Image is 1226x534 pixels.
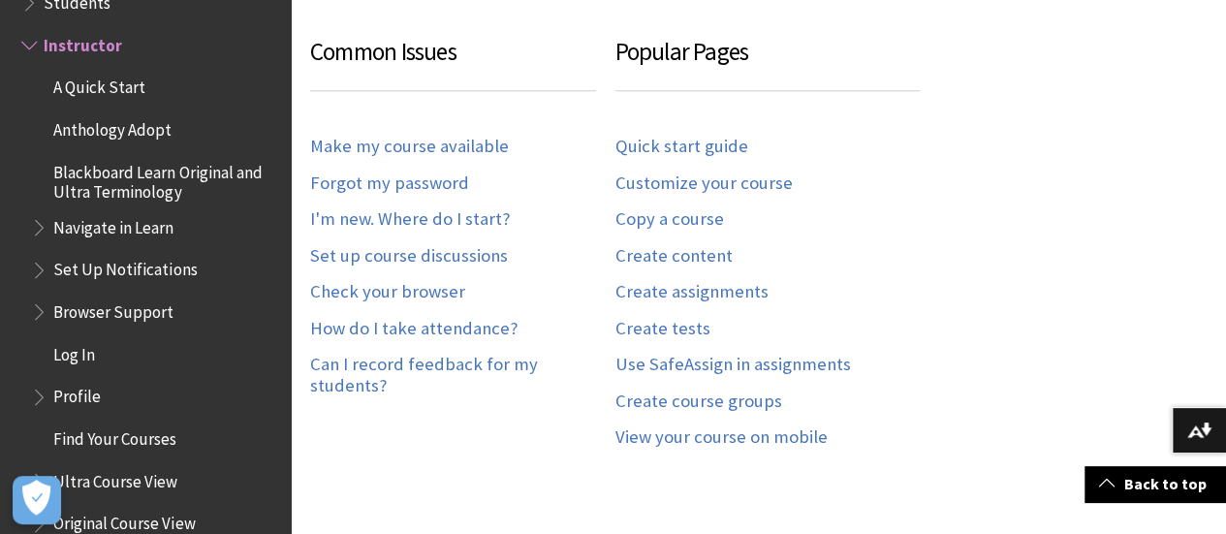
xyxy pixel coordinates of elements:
a: Create assignments [615,281,769,303]
span: Set Up Notifications [53,254,197,280]
a: Create content [615,245,733,267]
h3: Common Issues [310,34,596,91]
span: Profile [53,381,101,407]
a: Back to top [1085,466,1226,502]
a: Quick start guide [615,136,748,158]
a: Check your browser [310,281,465,303]
span: Ultra Course View [53,465,177,491]
a: Customize your course [615,173,793,195]
button: Open Preferences [13,476,61,524]
a: Set up course discussions [310,245,508,267]
a: Create tests [615,318,710,340]
a: Use SafeAssign in assignments [615,354,851,376]
a: Create course groups [615,391,782,413]
span: Anthology Adopt [53,113,172,140]
a: Make my course available [310,136,509,158]
span: Navigate in Learn [53,211,173,237]
span: Browser Support [53,296,173,322]
span: A Quick Start [53,72,145,98]
a: How do I take attendance? [310,318,518,340]
span: Find Your Courses [53,423,176,449]
a: View your course on mobile [615,426,828,449]
a: I'm new. Where do I start? [310,208,510,231]
span: Original Course View [53,508,195,534]
span: Log In [53,338,95,364]
a: Copy a course [615,208,724,231]
span: Blackboard Learn Original and Ultra Terminology [53,156,277,202]
h3: Popular Pages [615,34,921,91]
span: Instructor [44,29,122,55]
a: Forgot my password [310,173,469,195]
a: Can I record feedback for my students? [310,354,615,396]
